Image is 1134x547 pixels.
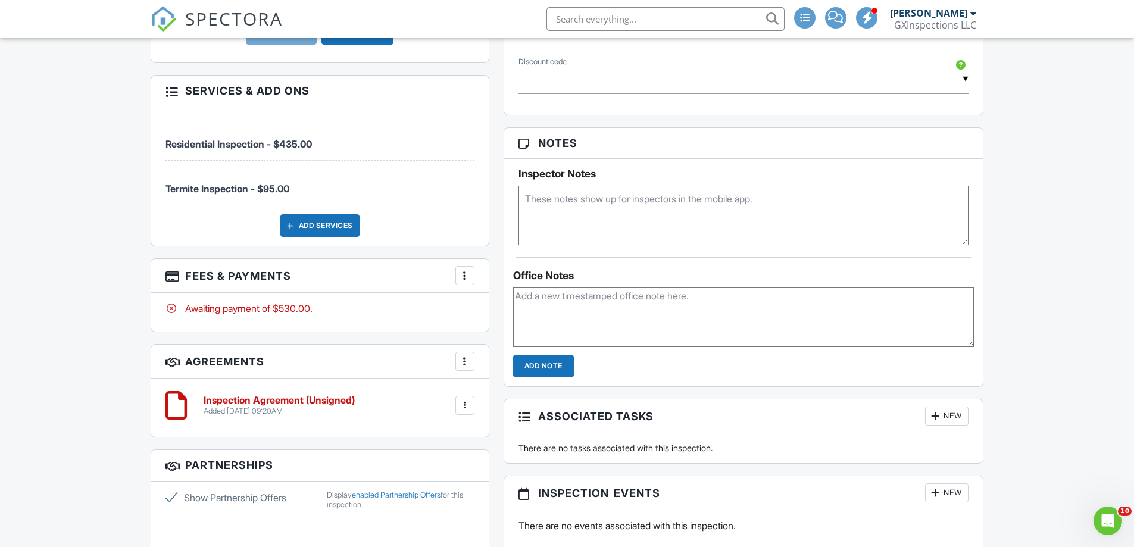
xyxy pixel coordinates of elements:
h3: Fees & Payments [151,259,489,293]
input: Search everything... [546,7,785,31]
h3: Notes [504,128,983,159]
h5: Inspector Notes [518,168,969,180]
span: Residential Inspection - $435.00 [165,138,312,150]
li: Service: Termite Inspection [165,161,474,205]
h3: Services & Add ons [151,76,489,107]
div: Awaiting payment of $530.00. [165,302,474,315]
div: [PERSON_NAME] [890,7,967,19]
div: Add Services [280,214,360,237]
input: Add Note [513,355,574,377]
label: Show Partnership Offers [165,490,313,505]
p: There are no events associated with this inspection. [518,519,969,532]
span: Termite Inspection - $95.00 [165,183,289,195]
label: Discount code [518,57,567,67]
h6: Inspection Agreement (Unsigned) [204,395,355,406]
li: Service: Residential Inspection [165,116,474,161]
span: 10 [1118,507,1132,516]
span: SPECTORA [185,6,283,31]
div: Office Notes [513,270,974,282]
div: New [925,407,969,426]
div: There are no tasks associated with this inspection. [511,442,976,454]
div: Display for this inspection. [327,490,474,510]
iframe: Intercom live chat [1094,507,1122,535]
div: GXInspections LLC [894,19,976,31]
h3: Partnerships [151,450,489,481]
span: Inspection [538,485,609,501]
div: New [925,483,969,502]
a: SPECTORA [151,16,283,41]
div: Added [DATE] 09:20AM [204,407,355,416]
h3: Agreements [151,345,489,379]
img: The Best Home Inspection Software - Spectora [151,6,177,32]
span: Events [614,485,660,501]
a: Inspection Agreement (Unsigned) Added [DATE] 09:20AM [204,395,355,416]
a: enabled Partnership Offers [352,490,441,499]
span: Associated Tasks [538,408,654,424]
